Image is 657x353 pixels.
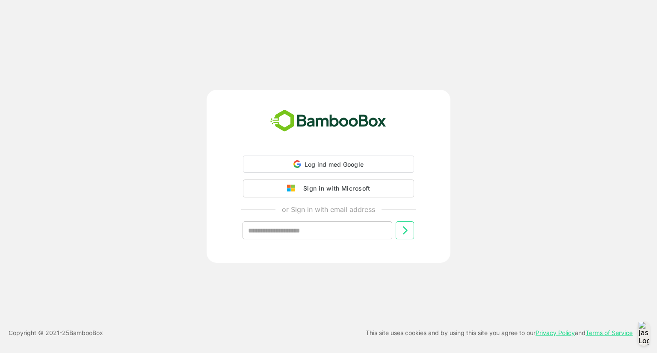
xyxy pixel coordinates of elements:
a: Terms of Service [586,329,633,336]
img: bamboobox [266,107,391,135]
img: google [287,185,299,192]
button: Sign in with Microsoft [243,179,414,197]
p: This site uses cookies and by using this site you agree to our and [366,328,633,338]
p: Copyright © 2021- 25 BambooBox [9,328,103,338]
div: Sign in with Microsoft [299,183,370,194]
a: Privacy Policy [536,329,575,336]
span: Log ind med Google [305,161,364,168]
p: or Sign in with email address [282,204,375,215]
div: Log ind med Google [243,156,414,173]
